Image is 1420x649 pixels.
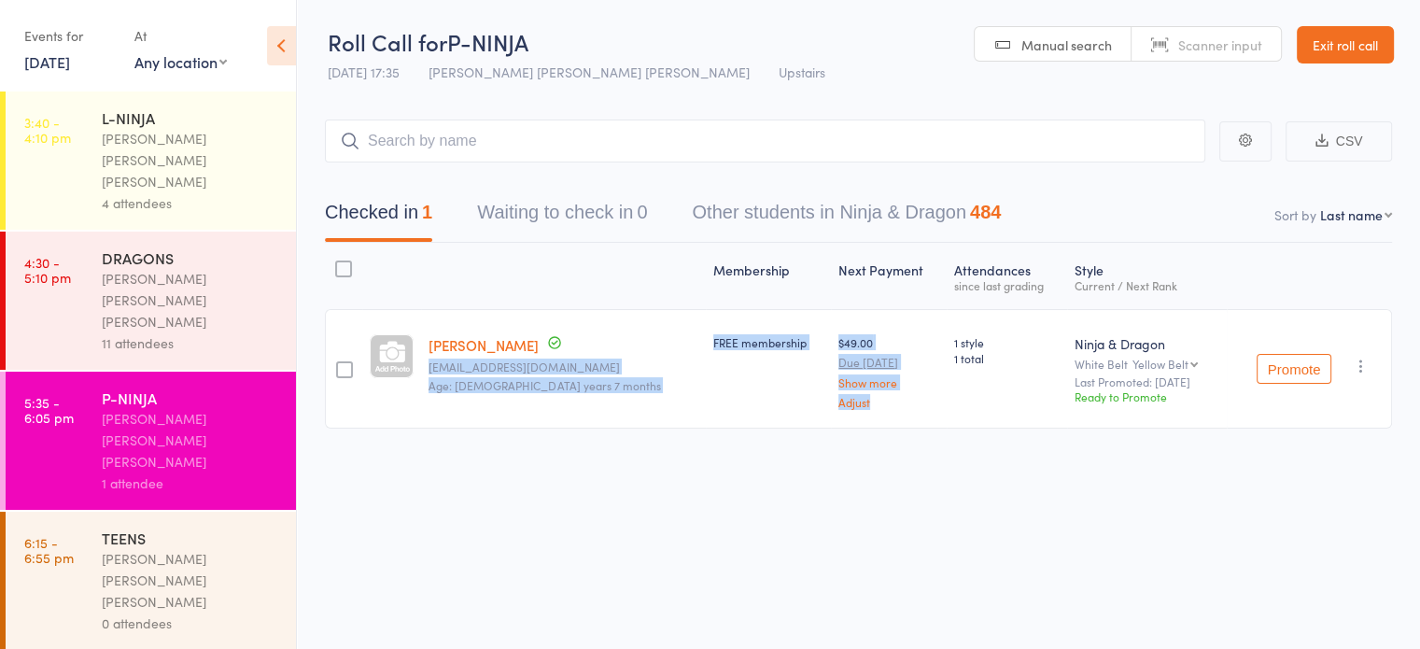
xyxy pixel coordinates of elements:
[429,335,539,355] a: [PERSON_NAME]
[477,192,647,242] button: Waiting to check in0
[102,268,280,332] div: [PERSON_NAME] [PERSON_NAME] [PERSON_NAME]
[954,334,1060,350] span: 1 style
[954,279,1060,291] div: since last grading
[1320,205,1383,224] div: Last name
[102,107,280,128] div: L-NINJA
[1075,388,1219,404] div: Ready to Promote
[134,21,227,51] div: At
[102,528,280,548] div: TEENS
[429,63,750,81] span: [PERSON_NAME] [PERSON_NAME] [PERSON_NAME]
[328,26,447,57] span: Roll Call for
[637,202,647,222] div: 0
[429,377,660,393] span: Age: [DEMOGRAPHIC_DATA] years 7 months
[1297,26,1394,63] a: Exit roll call
[325,120,1205,162] input: Search by name
[838,356,939,369] small: Due [DATE]
[24,115,71,145] time: 3:40 - 4:10 pm
[102,128,280,192] div: [PERSON_NAME] [PERSON_NAME] [PERSON_NAME]
[102,408,280,473] div: [PERSON_NAME] [PERSON_NAME] [PERSON_NAME]
[692,192,1001,242] button: Other students in Ninja & Dragon484
[838,396,939,408] a: Adjust
[325,192,432,242] button: Checked in1
[1178,35,1262,54] span: Scanner input
[838,376,939,388] a: Show more
[6,372,296,510] a: 5:35 -6:05 pmP-NINJA[PERSON_NAME] [PERSON_NAME] [PERSON_NAME]1 attendee
[447,26,528,57] span: P-NINJA
[429,360,698,374] small: cancerianvinay@gmail.com
[6,92,296,230] a: 3:40 -4:10 pmL-NINJA[PERSON_NAME] [PERSON_NAME] [PERSON_NAME]4 attendees
[831,251,947,301] div: Next Payment
[24,255,71,285] time: 4:30 - 5:10 pm
[713,334,823,350] div: FREE membership
[1274,205,1316,224] label: Sort by
[24,21,116,51] div: Events for
[102,613,280,634] div: 0 attendees
[838,334,939,408] div: $49.00
[422,202,432,222] div: 1
[1075,279,1219,291] div: Current / Next Rank
[1021,35,1112,54] span: Manual search
[1075,334,1219,353] div: Ninja & Dragon
[1075,358,1219,370] div: White Belt
[102,388,280,408] div: P-NINJA
[706,251,831,301] div: Membership
[102,192,280,214] div: 4 attendees
[24,535,74,565] time: 6:15 - 6:55 pm
[779,63,825,81] span: Upstairs
[102,473,280,494] div: 1 attendee
[102,548,280,613] div: [PERSON_NAME] [PERSON_NAME] [PERSON_NAME]
[1075,375,1219,388] small: Last Promoted: [DATE]
[1286,121,1392,162] button: CSV
[1132,358,1188,370] div: Yellow Belt
[1257,354,1331,384] button: Promote
[102,332,280,354] div: 11 attendees
[954,350,1060,366] span: 1 total
[6,232,296,370] a: 4:30 -5:10 pmDRAGONS[PERSON_NAME] [PERSON_NAME] [PERSON_NAME]11 attendees
[24,51,70,72] a: [DATE]
[947,251,1067,301] div: Atten­dances
[102,247,280,268] div: DRAGONS
[1067,251,1227,301] div: Style
[970,202,1001,222] div: 484
[24,395,74,425] time: 5:35 - 6:05 pm
[328,63,400,81] span: [DATE] 17:35
[134,51,227,72] div: Any location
